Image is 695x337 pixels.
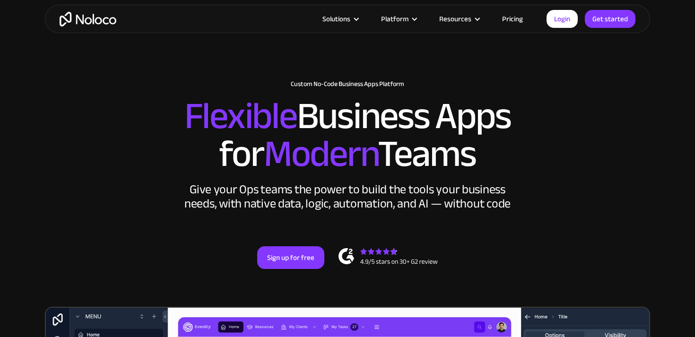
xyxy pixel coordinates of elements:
[585,10,635,28] a: Get started
[369,13,427,25] div: Platform
[182,182,513,211] div: Give your Ops teams the power to build the tools your business needs, with native data, logic, au...
[54,97,641,173] h2: Business Apps for Teams
[264,119,378,189] span: Modern
[257,246,324,269] a: Sign up for free
[427,13,490,25] div: Resources
[184,81,297,151] span: Flexible
[490,13,535,25] a: Pricing
[311,13,369,25] div: Solutions
[54,80,641,88] h1: Custom No-Code Business Apps Platform
[60,12,116,26] a: home
[322,13,350,25] div: Solutions
[439,13,471,25] div: Resources
[547,10,578,28] a: Login
[381,13,408,25] div: Platform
